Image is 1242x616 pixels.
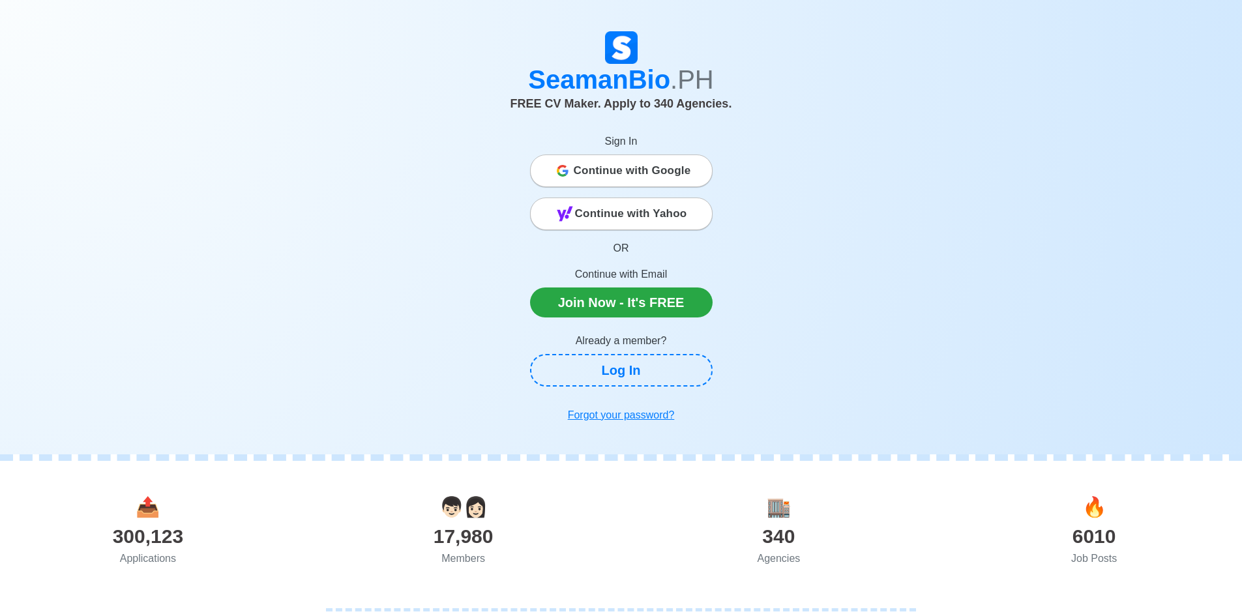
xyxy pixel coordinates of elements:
a: Join Now - It's FREE [530,287,713,317]
p: Already a member? [530,333,713,349]
div: 17,980 [306,521,621,551]
a: Log In [530,354,713,387]
h1: SeamanBio [259,64,983,95]
span: Continue with Yahoo [575,201,687,227]
span: .PH [670,65,714,94]
div: Members [306,551,621,566]
div: 340 [621,521,937,551]
p: OR [530,241,713,256]
span: agencies [767,496,791,518]
p: Continue with Email [530,267,713,282]
u: Forgot your password? [568,409,675,420]
button: Continue with Google [530,154,713,187]
p: Sign In [530,134,713,149]
span: jobs [1082,496,1106,518]
span: users [439,496,488,518]
span: FREE CV Maker. Apply to 340 Agencies. [510,97,732,110]
a: Forgot your password? [530,402,713,428]
div: Agencies [621,551,937,566]
span: Continue with Google [574,158,691,184]
button: Continue with Yahoo [530,198,713,230]
span: applications [136,496,160,518]
img: Logo [605,31,638,64]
